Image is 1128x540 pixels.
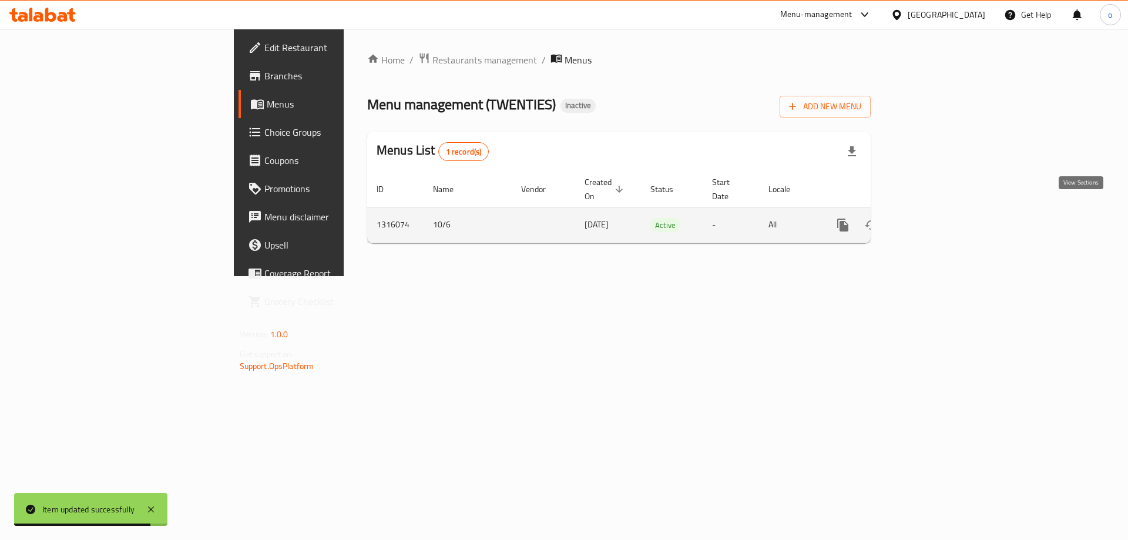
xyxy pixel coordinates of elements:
[239,118,422,146] a: Choice Groups
[439,146,489,157] span: 1 record(s)
[264,182,413,196] span: Promotions
[264,210,413,224] span: Menu disclaimer
[264,266,413,280] span: Coverage Report
[270,327,288,342] span: 1.0.0
[42,503,135,516] div: Item updated successfully
[239,33,422,62] a: Edit Restaurant
[703,207,759,243] td: -
[239,175,422,203] a: Promotions
[267,97,413,111] span: Menus
[264,41,413,55] span: Edit Restaurant
[438,142,489,161] div: Total records count
[424,207,512,243] td: 10/6
[521,182,561,196] span: Vendor
[239,203,422,231] a: Menu disclaimer
[240,347,294,362] span: Get support on:
[908,8,985,21] div: [GEOGRAPHIC_DATA]
[780,8,852,22] div: Menu-management
[650,182,689,196] span: Status
[542,53,546,67] li: /
[768,182,805,196] span: Locale
[829,211,857,239] button: more
[759,207,820,243] td: All
[264,238,413,252] span: Upsell
[367,91,556,118] span: Menu management ( TWENTIES )
[264,125,413,139] span: Choice Groups
[1108,8,1112,21] span: o
[820,172,951,207] th: Actions
[585,217,609,232] span: [DATE]
[367,172,951,243] table: enhanced table
[239,287,422,316] a: Grocery Checklist
[650,218,680,232] div: Active
[239,231,422,259] a: Upsell
[239,259,422,287] a: Coverage Report
[433,182,469,196] span: Name
[377,142,489,161] h2: Menus List
[264,294,413,308] span: Grocery Checklist
[239,62,422,90] a: Branches
[560,99,596,113] div: Inactive
[565,53,592,67] span: Menus
[712,175,745,203] span: Start Date
[780,96,871,118] button: Add New Menu
[377,182,399,196] span: ID
[838,137,866,166] div: Export file
[240,358,314,374] a: Support.OpsPlatform
[240,327,268,342] span: Version:
[264,153,413,167] span: Coupons
[432,53,537,67] span: Restaurants management
[650,219,680,232] span: Active
[560,100,596,110] span: Inactive
[789,99,861,114] span: Add New Menu
[239,90,422,118] a: Menus
[367,52,871,68] nav: breadcrumb
[239,146,422,175] a: Coupons
[585,175,627,203] span: Created On
[418,52,537,68] a: Restaurants management
[264,69,413,83] span: Branches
